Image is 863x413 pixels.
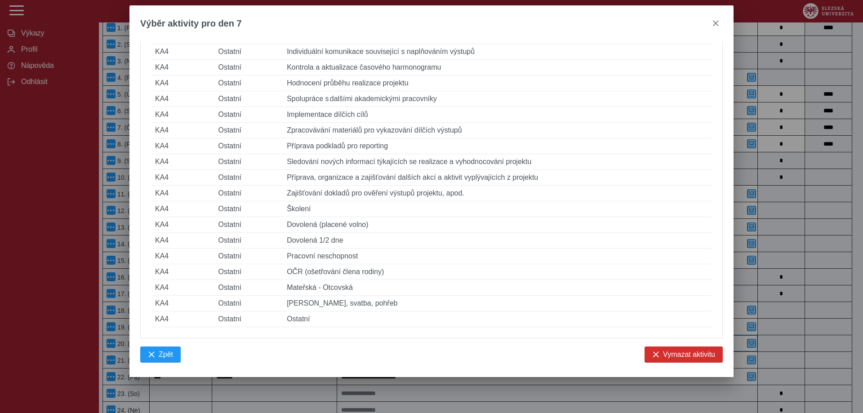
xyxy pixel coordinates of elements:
td: Ostatní [214,233,283,249]
td: Zajišťování dokladů pro ověření výstupů projektu, apod. [283,186,712,201]
td: Implementace dílčích cílů [283,107,712,123]
td: KA4 [151,154,214,170]
td: KA4 [151,91,214,107]
td: KA4 [151,280,214,296]
td: Ostatní [214,201,283,217]
td: Ostatní [214,123,283,138]
td: KA4 [151,123,214,138]
td: KA4 [151,60,214,75]
td: Individuální komunikace související s naplňováním výstupů [283,44,712,60]
td: Sledování nových informací týkajících se realizace a vyhodnocování projektu [283,154,712,170]
td: Ostatní [214,107,283,123]
td: Pracovní neschopnost [283,249,712,264]
td: Školení [283,201,712,217]
td: Ostatní [214,249,283,264]
td: KA4 [151,311,214,327]
td: Ostatní [283,311,712,327]
td: Příprava podkladů pro reporting [283,138,712,154]
td: Ostatní [214,44,283,60]
td: KA4 [151,264,214,280]
td: KA4 [151,44,214,60]
td: Ostatní [214,311,283,327]
td: KA4 [151,138,214,154]
td: Ostatní [214,186,283,201]
td: Ostatní [214,217,283,233]
td: Hodnocení průběhu realizace projektu [283,75,712,91]
td: KA4 [151,186,214,201]
button: Zpět [140,346,181,363]
td: KA4 [151,296,214,311]
td: Dovolená 1/2 dne [283,233,712,249]
td: Ostatní [214,138,283,154]
td: Mateřská - Otcovská [283,280,712,296]
td: KA4 [151,201,214,217]
button: close [708,16,723,31]
td: Ostatní [214,264,283,280]
td: Ostatní [214,280,283,296]
td: KA4 [151,75,214,91]
td: KA4 [151,233,214,249]
td: [PERSON_NAME], svatba, pohřeb [283,296,712,311]
td: Příprava, organizace a zajišťování dalších akcí a aktivit vyplývajících z projektu [283,170,712,186]
td: Ostatní [214,75,283,91]
td: Ostatní [214,91,283,107]
span: Vymazat aktivitu [663,351,715,359]
td: Ostatní [214,60,283,75]
td: OČR (ošetřování člena rodiny) [283,264,712,280]
td: Dovolená (placené volno) [283,217,712,233]
td: Zpracovávání materiálů pro vykazování dílčích výstupů [283,123,712,138]
td: Spolupráce s dalšími akademickými pracovníky [283,91,712,107]
button: Vymazat aktivitu [645,346,723,363]
td: KA4 [151,217,214,233]
td: KA4 [151,107,214,123]
td: KA4 [151,249,214,264]
td: Ostatní [214,170,283,186]
td: Ostatní [214,154,283,170]
td: Ostatní [214,296,283,311]
span: Zpět [159,351,173,359]
td: KA4 [151,170,214,186]
span: Výběr aktivity pro den 7 [140,18,242,29]
td: Kontrola a aktualizace časového harmonogramu [283,60,712,75]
